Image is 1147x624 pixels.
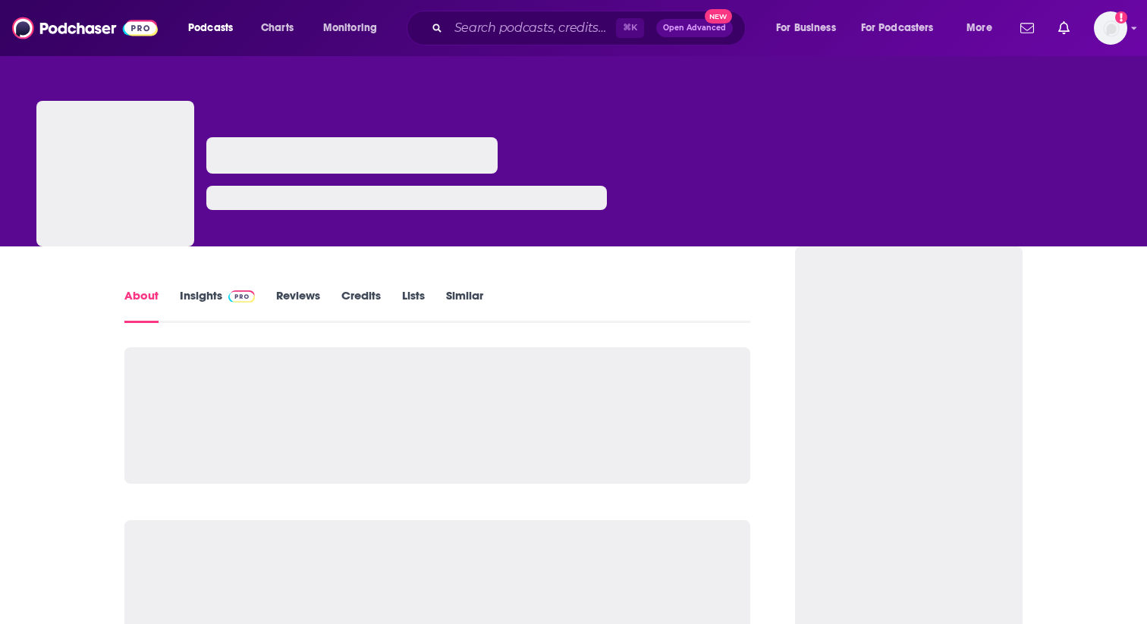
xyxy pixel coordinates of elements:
[956,16,1011,40] button: open menu
[861,17,934,39] span: For Podcasters
[402,288,425,323] a: Lists
[1094,11,1127,45] span: Logged in as rgertner
[1115,11,1127,24] svg: Add a profile image
[188,17,233,39] span: Podcasts
[313,16,397,40] button: open menu
[663,24,726,32] span: Open Advanced
[616,18,644,38] span: ⌘ K
[776,17,836,39] span: For Business
[1014,15,1040,41] a: Show notifications dropdown
[448,16,616,40] input: Search podcasts, credits, & more...
[323,17,377,39] span: Monitoring
[1094,11,1127,45] button: Show profile menu
[446,288,483,323] a: Similar
[1052,15,1076,41] a: Show notifications dropdown
[228,290,255,303] img: Podchaser Pro
[124,288,159,323] a: About
[1094,11,1127,45] img: User Profile
[851,16,956,40] button: open menu
[276,288,320,323] a: Reviews
[705,9,732,24] span: New
[261,17,294,39] span: Charts
[966,17,992,39] span: More
[12,14,158,42] img: Podchaser - Follow, Share and Rate Podcasts
[180,288,255,323] a: InsightsPodchaser Pro
[341,288,381,323] a: Credits
[251,16,303,40] a: Charts
[178,16,253,40] button: open menu
[656,19,733,37] button: Open AdvancedNew
[421,11,760,45] div: Search podcasts, credits, & more...
[765,16,855,40] button: open menu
